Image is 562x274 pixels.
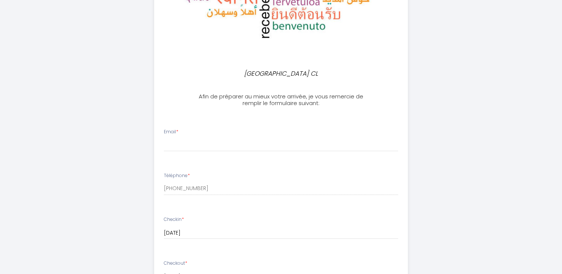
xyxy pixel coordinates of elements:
label: Email [164,128,178,136]
label: Téléphone [164,172,190,179]
p: [GEOGRAPHIC_DATA] CL [202,69,361,79]
h3: Afin de préparer au mieux votre arrivée, je vous remercie de remplir le formulaire suivant: [198,93,364,107]
label: Checkin [164,216,184,223]
label: Checkout [164,260,187,267]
